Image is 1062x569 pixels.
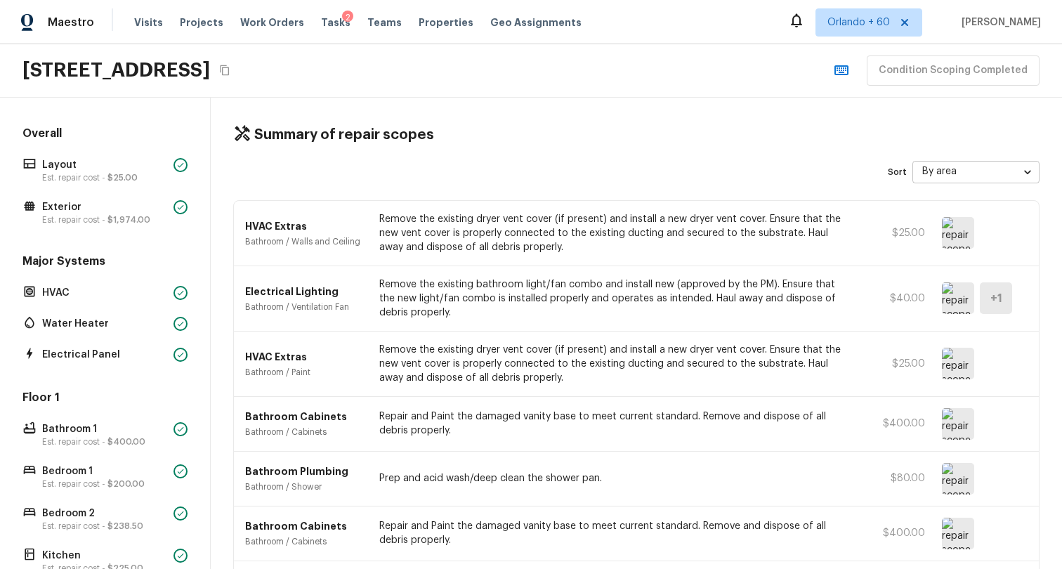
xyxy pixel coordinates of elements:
h4: Summary of repair scopes [254,126,434,144]
span: Properties [419,15,473,30]
h5: Overall [20,126,190,144]
p: Bathroom Cabinets [245,410,362,424]
p: Layout [42,158,168,172]
p: Exterior [42,200,168,214]
span: Maestro [48,15,94,30]
p: Water Heater [42,317,168,331]
p: Est. repair cost - [42,172,168,183]
img: repair scope asset [942,518,974,549]
p: $25.00 [862,357,925,371]
span: Tasks [321,18,350,27]
p: Remove the existing bathroom light/fan combo and install new (approved by the PM). Ensure that th... [379,277,845,320]
span: $400.00 [107,438,145,446]
img: repair scope asset [942,282,974,314]
p: Bathroom / Ventilation Fan [245,301,362,313]
p: Bathroom Cabinets [245,519,362,533]
h5: + 1 [990,291,1002,306]
p: $25.00 [862,226,925,240]
p: Bathroom / Cabinets [245,426,362,438]
p: Bathroom / Shower [245,481,362,492]
p: Remove the existing dryer vent cover (if present) and install a new dryer vent cover. Ensure that... [379,212,845,254]
h5: Floor 1 [20,390,190,408]
h2: [STREET_ADDRESS] [22,58,210,83]
p: Repair and Paint the damaged vanity base to meet current standard. Remove and dispose of all debr... [379,410,845,438]
button: Copy Address [216,61,234,79]
p: Bathroom / Cabinets [245,536,362,547]
span: Orlando + 60 [827,15,890,30]
p: Bedroom 1 [42,464,168,478]
span: Visits [134,15,163,30]
p: Prep and acid wash/deep clean the shower pan. [379,471,845,485]
span: Teams [367,15,402,30]
p: $400.00 [862,526,925,540]
p: $400.00 [862,417,925,431]
img: repair scope asset [942,463,974,495]
img: repair scope asset [942,348,974,379]
p: Sort [888,166,907,178]
p: HVAC Extras [245,350,362,364]
p: $80.00 [862,471,925,485]
p: Est. repair cost - [42,214,168,225]
p: HVAC [42,286,168,300]
span: $238.50 [107,522,143,530]
span: [PERSON_NAME] [956,15,1041,30]
h5: Major Systems [20,254,190,272]
p: Est. repair cost - [42,521,168,532]
img: repair scope asset [942,408,974,440]
p: HVAC Extras [245,219,362,233]
p: Electrical Lighting [245,284,362,299]
span: $25.00 [107,174,138,182]
span: $1,974.00 [107,216,150,224]
p: Bathroom / Paint [245,367,362,378]
span: Projects [180,15,223,30]
p: Remove the existing dryer vent cover (if present) and install a new dryer vent cover. Ensure that... [379,343,845,385]
p: Bathroom / Walls and Ceiling [245,236,362,247]
span: Work Orders [240,15,304,30]
span: $200.00 [107,480,145,488]
span: Geo Assignments [490,15,582,30]
p: $40.00 [862,292,925,306]
p: Bathroom 1 [42,422,168,436]
p: Bathroom Plumbing [245,464,362,478]
p: Electrical Panel [42,348,168,362]
p: Repair and Paint the damaged vanity base to meet current standard. Remove and dispose of all debr... [379,519,845,547]
p: Est. repair cost - [42,436,168,447]
p: Bedroom 2 [42,506,168,521]
div: 2 [342,11,353,25]
p: Kitchen [42,549,168,563]
div: By area [912,153,1040,190]
p: Est. repair cost - [42,478,168,490]
img: repair scope asset [942,217,974,249]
